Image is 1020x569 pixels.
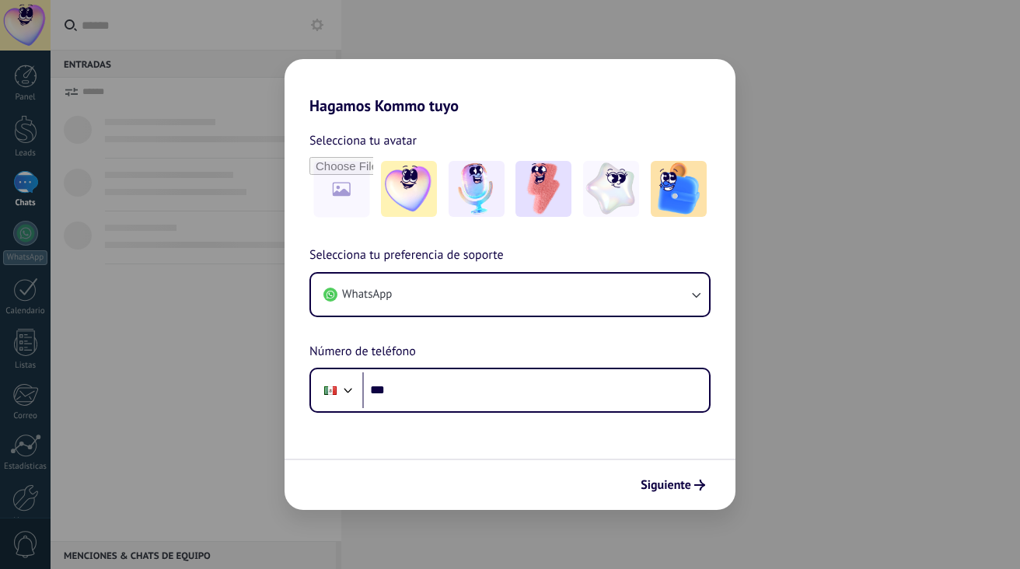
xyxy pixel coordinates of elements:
[309,131,417,151] span: Selecciona tu avatar
[641,480,691,490] span: Siguiente
[311,274,709,316] button: WhatsApp
[651,161,707,217] img: -5.jpeg
[309,246,504,266] span: Selecciona tu preferencia de soporte
[515,161,571,217] img: -3.jpeg
[381,161,437,217] img: -1.jpeg
[634,472,712,498] button: Siguiente
[583,161,639,217] img: -4.jpeg
[309,342,416,362] span: Número de teléfono
[342,287,392,302] span: WhatsApp
[449,161,505,217] img: -2.jpeg
[285,59,735,115] h2: Hagamos Kommo tuyo
[316,374,345,407] div: Mexico: + 52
